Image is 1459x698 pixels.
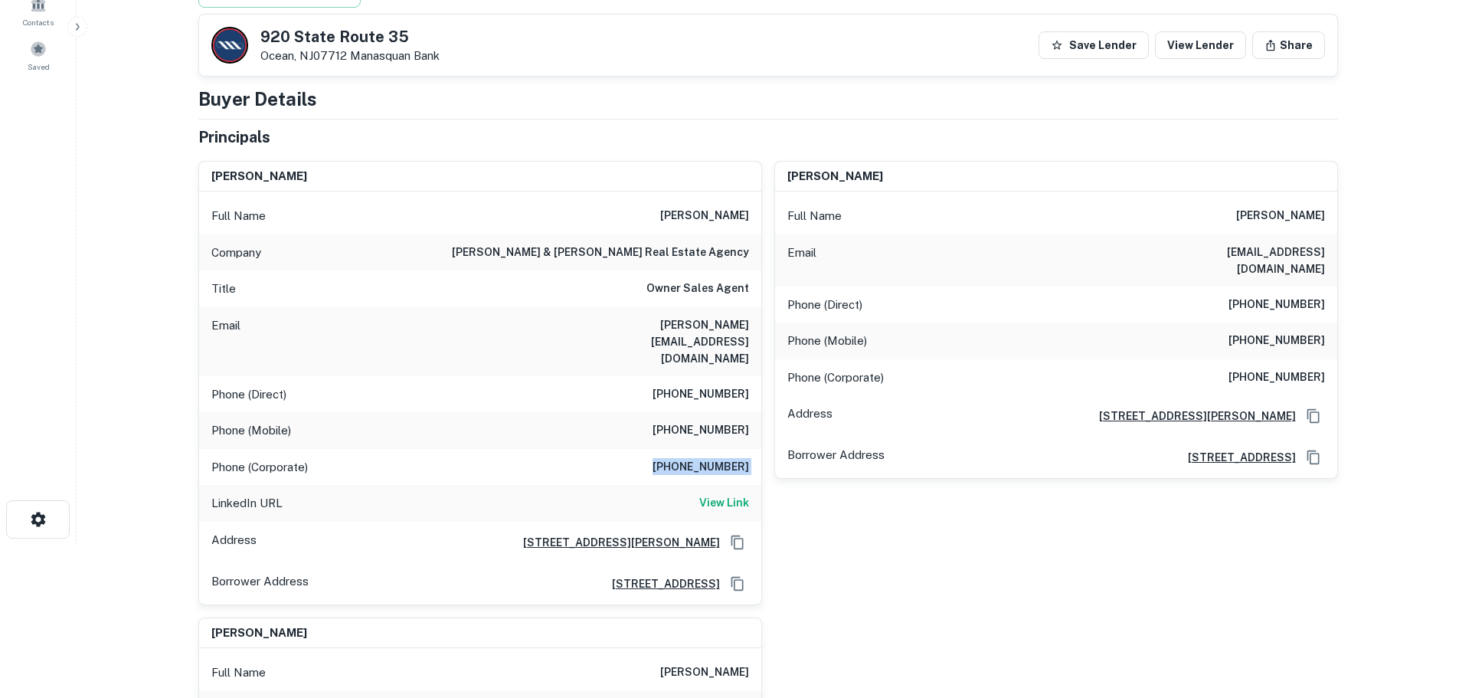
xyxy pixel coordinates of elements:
button: Copy Address [1302,446,1325,469]
a: [STREET_ADDRESS][PERSON_NAME] [1087,408,1296,424]
p: Phone (Direct) [787,296,862,314]
h6: [PHONE_NUMBER] [653,458,749,477]
a: [STREET_ADDRESS] [600,575,720,592]
h6: [PERSON_NAME] [1236,207,1325,225]
h6: [PHONE_NUMBER] [653,421,749,440]
p: Phone (Mobile) [211,421,291,440]
h6: [PERSON_NAME] [787,168,883,185]
a: View Link [699,494,749,513]
h6: [PERSON_NAME][EMAIL_ADDRESS][DOMAIN_NAME] [565,316,749,367]
h6: [PERSON_NAME] [211,624,307,642]
h6: Owner Sales Agent [646,280,749,298]
button: Share [1252,31,1325,59]
h5: 920 State Route 35 [260,29,440,44]
a: [STREET_ADDRESS][PERSON_NAME] [511,534,720,551]
h6: [PHONE_NUMBER] [653,385,749,404]
iframe: Chat Widget [1382,575,1459,649]
p: Phone (Mobile) [787,332,867,350]
p: Email [787,244,816,277]
button: Copy Address [726,531,749,554]
p: Company [211,244,261,262]
div: Sending borrower request to AI... [180,50,295,73]
p: Title [211,280,236,298]
p: Address [787,405,833,428]
h6: [PERSON_NAME] & [PERSON_NAME] real estate agency [452,244,749,262]
p: LinkedIn URL [211,494,283,513]
button: Save Lender [1039,31,1149,59]
button: Copy Address [726,572,749,595]
p: Full Name [787,207,842,225]
h6: [PERSON_NAME] [660,207,749,225]
p: Address [211,531,257,554]
span: Contacts [23,16,54,28]
p: Phone (Direct) [211,385,286,404]
p: Ocean, NJ07712 [260,49,440,63]
h6: [PHONE_NUMBER] [1228,369,1325,387]
a: Saved [5,34,72,76]
p: Full Name [211,207,266,225]
h6: [PHONE_NUMBER] [1228,332,1325,350]
h6: View Link [699,494,749,511]
p: Email [211,316,240,367]
p: Borrower Address [787,446,885,469]
h6: [EMAIL_ADDRESS][DOMAIN_NAME] [1141,244,1325,277]
p: Phone (Corporate) [787,369,884,387]
p: Full Name [211,664,266,682]
h5: Principals [198,126,270,149]
span: Saved [28,61,50,73]
a: View Lender [1155,31,1246,59]
h6: [PHONE_NUMBER] [1228,296,1325,314]
button: Copy Address [1302,405,1325,428]
h6: [PERSON_NAME] [660,664,749,682]
a: [STREET_ADDRESS] [1176,449,1296,466]
p: Borrower Address [211,572,309,595]
h6: [PERSON_NAME] [211,168,307,185]
p: Phone (Corporate) [211,458,308,477]
h4: Buyer Details [198,85,317,113]
a: Manasquan Bank [350,49,440,62]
